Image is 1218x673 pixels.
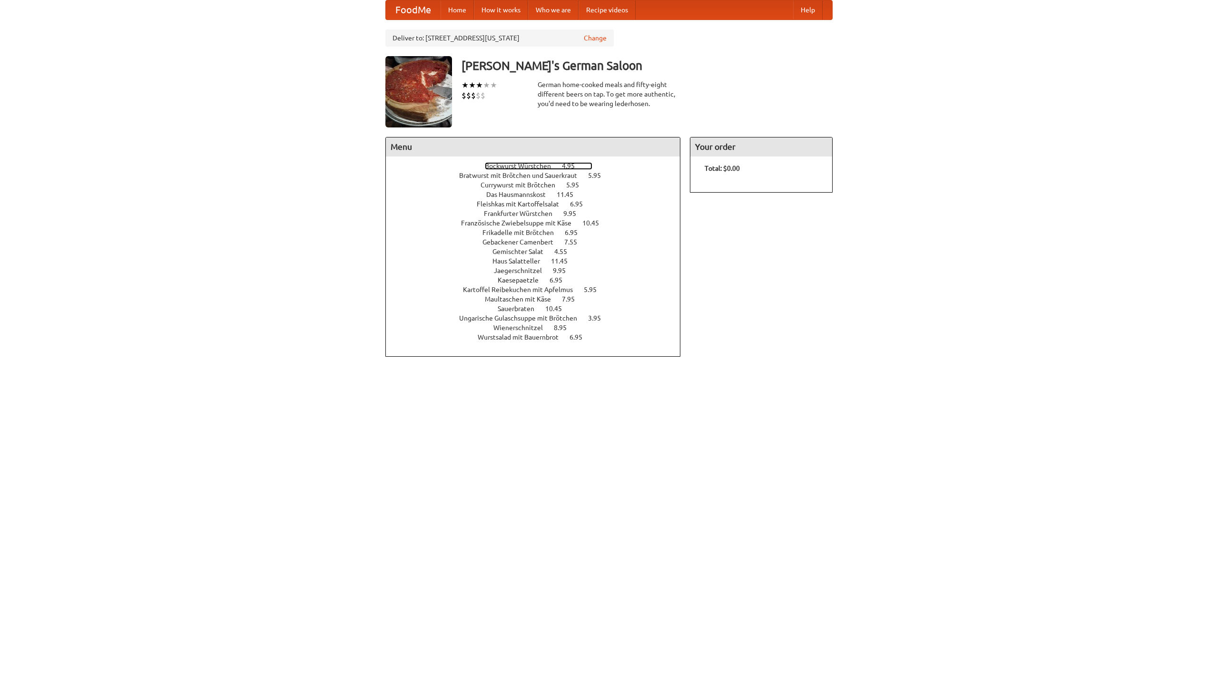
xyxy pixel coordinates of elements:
[476,90,481,101] li: $
[484,210,562,217] span: Frankfurter Würstchen
[482,238,595,246] a: Gebackener Camenbert 7.55
[498,276,548,284] span: Kaesepaetzle
[486,191,555,198] span: Das Hausmannskost
[562,162,584,170] span: 4.95
[459,314,587,322] span: Ungarische Gulaschsuppe mit Brötchen
[463,286,582,293] span: Kartoffel Reibekuchen mit Apfelmus
[462,90,466,101] li: $
[545,305,571,312] span: 10.45
[565,229,587,236] span: 6.95
[492,248,553,255] span: Gemischter Salat
[462,80,469,90] li: ★
[482,229,595,236] a: Frikadelle mit Brötchen 6.95
[486,191,591,198] a: Das Hausmannskost 11.45
[570,333,592,341] span: 6.95
[563,210,586,217] span: 9.95
[485,295,560,303] span: Maultaschen mit Käse
[494,267,583,274] a: Jaegerschnitzel 9.95
[485,162,592,170] a: Bockwurst Würstchen 4.95
[386,137,680,156] h4: Menu
[554,248,577,255] span: 4.55
[538,80,680,108] div: German home-cooked meals and fifty-eight different beers on tap. To get more authentic, you'd nee...
[528,0,579,20] a: Who we are
[461,219,617,227] a: Französische Zwiebelsuppe mit Käse 10.45
[588,314,610,322] span: 3.95
[476,80,483,90] li: ★
[554,324,576,332] span: 8.95
[690,137,832,156] h4: Your order
[463,286,614,293] a: Kartoffel Reibekuchen mit Apfelmus 5.95
[481,90,485,101] li: $
[385,29,614,47] div: Deliver to: [STREET_ADDRESS][US_STATE]
[579,0,636,20] a: Recipe videos
[492,248,585,255] a: Gemischter Salat 4.55
[553,267,575,274] span: 9.95
[584,286,606,293] span: 5.95
[566,181,589,189] span: 5.95
[498,305,544,312] span: Sauerbraten
[551,257,577,265] span: 11.45
[793,0,823,20] a: Help
[485,295,592,303] a: Maultaschen mit Käse 7.95
[462,56,833,75] h3: [PERSON_NAME]'s German Saloon
[477,200,569,208] span: Fleishkas mit Kartoffelsalat
[483,80,490,90] li: ★
[459,314,619,322] a: Ungarische Gulaschsuppe mit Brötchen 3.95
[484,210,594,217] a: Frankfurter Würstchen 9.95
[584,33,607,43] a: Change
[490,80,497,90] li: ★
[492,257,585,265] a: Haus Salatteller 11.45
[459,172,619,179] a: Bratwurst mit Brötchen und Sauerkraut 5.95
[492,257,550,265] span: Haus Salatteller
[705,165,740,172] b: Total: $0.00
[478,333,600,341] a: Wurstsalad mit Bauernbrot 6.95
[469,80,476,90] li: ★
[474,0,528,20] a: How it works
[498,305,580,312] a: Sauerbraten 10.45
[582,219,609,227] span: 10.45
[478,333,568,341] span: Wurstsalad mit Bauernbrot
[494,267,551,274] span: Jaegerschnitzel
[562,295,584,303] span: 7.95
[471,90,476,101] li: $
[481,181,565,189] span: Currywurst mit Brötchen
[550,276,572,284] span: 6.95
[498,276,580,284] a: Kaesepaetzle 6.95
[385,56,452,127] img: angular.jpg
[481,181,597,189] a: Currywurst mit Brötchen 5.95
[570,200,592,208] span: 6.95
[564,238,587,246] span: 7.55
[557,191,583,198] span: 11.45
[466,90,471,101] li: $
[493,324,552,332] span: Wienerschnitzel
[461,219,581,227] span: Französische Zwiebelsuppe mit Käse
[441,0,474,20] a: Home
[459,172,587,179] span: Bratwurst mit Brötchen und Sauerkraut
[482,238,563,246] span: Gebackener Camenbert
[386,0,441,20] a: FoodMe
[485,162,560,170] span: Bockwurst Würstchen
[482,229,563,236] span: Frikadelle mit Brötchen
[588,172,610,179] span: 5.95
[477,200,600,208] a: Fleishkas mit Kartoffelsalat 6.95
[493,324,584,332] a: Wienerschnitzel 8.95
